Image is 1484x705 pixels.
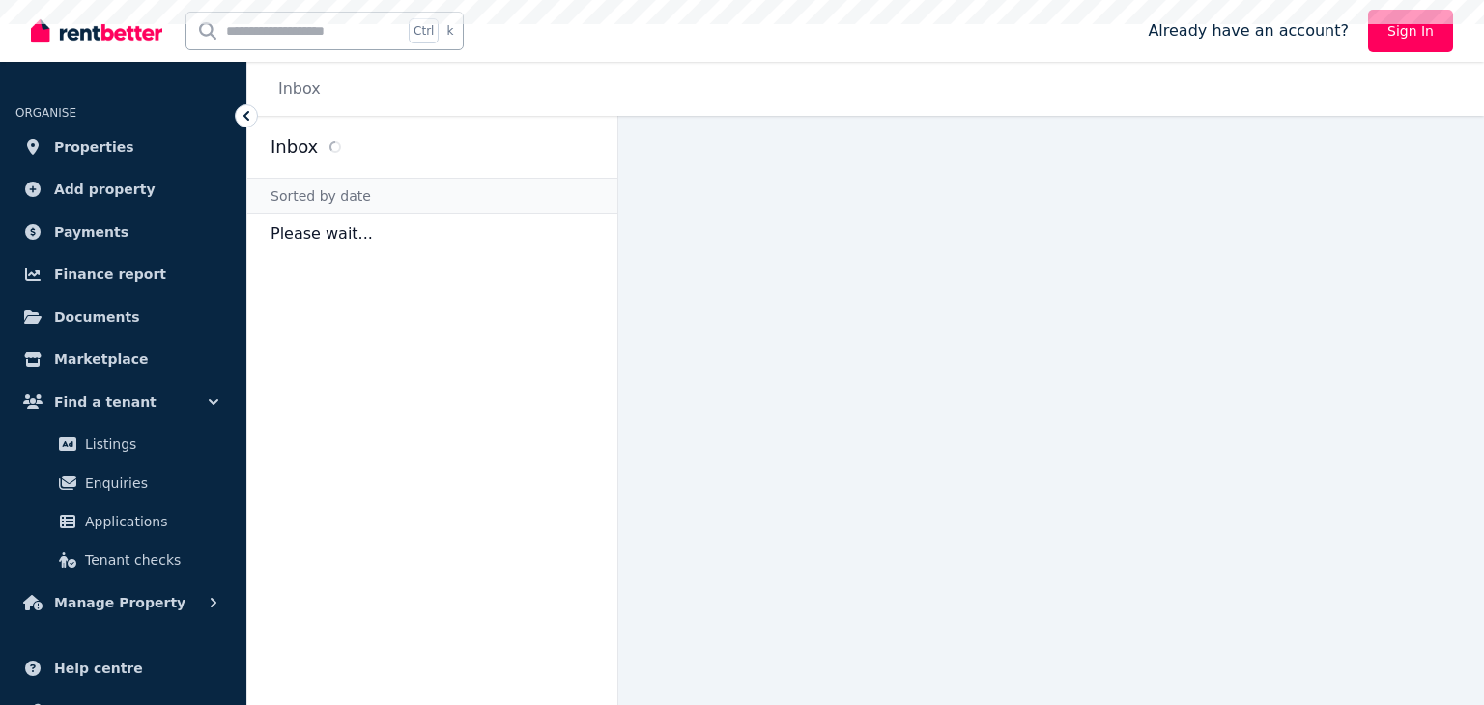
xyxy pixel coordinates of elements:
a: Enquiries [23,464,223,502]
a: Sign In [1368,10,1453,52]
span: Applications [85,510,215,533]
span: Manage Property [54,591,185,614]
span: Add property [54,178,156,201]
span: Help centre [54,657,143,680]
span: Enquiries [85,471,215,494]
span: k [446,23,453,39]
a: Marketplace [15,340,231,379]
a: Applications [23,502,223,541]
span: Find a tenant [54,390,157,413]
div: Sorted by date [247,178,617,214]
span: Listings [85,433,215,456]
h2: Inbox [271,133,318,160]
a: Inbox [278,79,321,98]
a: Add property [15,170,231,209]
span: Properties [54,135,134,158]
nav: Breadcrumb [247,62,344,116]
a: Help centre [15,649,231,688]
span: Already have an account? [1148,19,1349,42]
a: Properties [15,127,231,166]
span: Payments [54,220,128,243]
p: Please wait... [247,214,617,253]
a: Finance report [15,255,231,294]
span: Marketplace [54,348,148,371]
span: Documents [54,305,140,328]
a: Payments [15,212,231,251]
span: Ctrl [409,18,439,43]
span: Tenant checks [85,549,215,572]
a: Documents [15,297,231,336]
img: RentBetter [31,16,162,45]
a: Tenant checks [23,541,223,579]
span: Finance report [54,263,166,286]
button: Find a tenant [15,382,231,421]
a: Listings [23,425,223,464]
button: Manage Property [15,583,231,622]
span: ORGANISE [15,106,76,120]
